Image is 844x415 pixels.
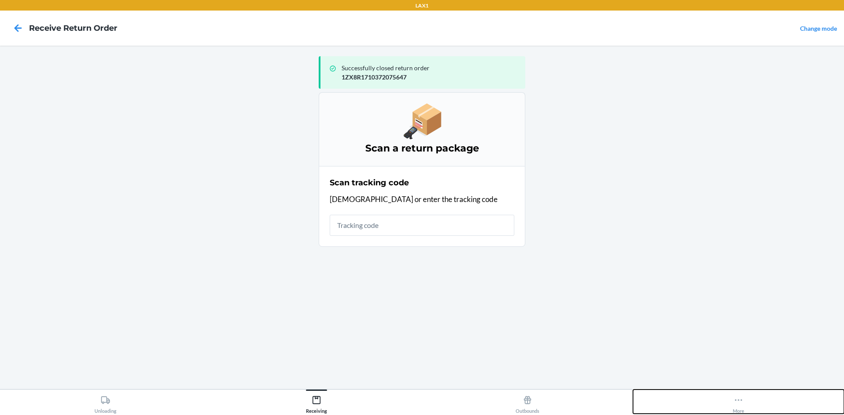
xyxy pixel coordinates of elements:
p: [DEMOGRAPHIC_DATA] or enter the tracking code [330,194,514,205]
h4: Receive Return Order [29,22,117,34]
p: LAX1 [415,2,429,10]
h2: Scan tracking code [330,177,409,188]
p: 1ZX8R1710372075647 [342,72,518,82]
button: Outbounds [422,390,633,414]
button: Receiving [211,390,422,414]
h3: Scan a return package [330,141,514,155]
div: Unloading [95,392,116,414]
input: Tracking code [330,215,514,236]
div: Receiving [306,392,327,414]
p: Successfully closed return order [342,63,518,72]
div: Outbounds [516,392,539,414]
button: More [633,390,844,414]
div: More [733,392,744,414]
a: Change mode [800,25,837,32]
